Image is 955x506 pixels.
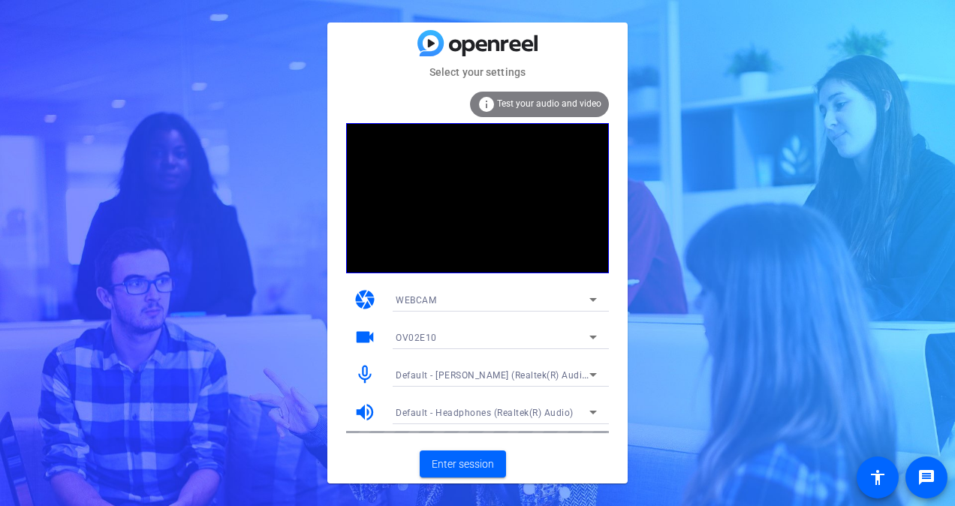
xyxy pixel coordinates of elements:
[497,98,601,109] span: Test your audio and video
[432,456,494,472] span: Enter session
[396,295,436,306] span: WEBCAM
[354,326,376,348] mat-icon: videocam
[354,288,376,311] mat-icon: camera
[869,468,887,486] mat-icon: accessibility
[396,369,591,381] span: Default - [PERSON_NAME] (Realtek(R) Audio)
[396,333,437,343] span: OV02E10
[327,64,628,80] mat-card-subtitle: Select your settings
[396,408,574,418] span: Default - Headphones (Realtek(R) Audio)
[420,450,506,477] button: Enter session
[917,468,935,486] mat-icon: message
[354,401,376,423] mat-icon: volume_up
[477,95,496,113] mat-icon: info
[417,30,538,56] img: blue-gradient.svg
[354,363,376,386] mat-icon: mic_none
